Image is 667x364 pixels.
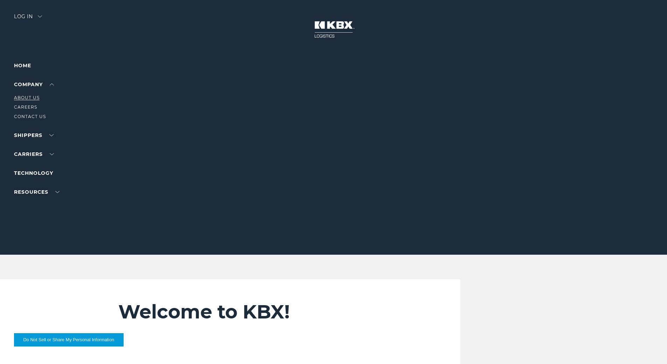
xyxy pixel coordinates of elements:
[14,114,46,119] a: Contact Us
[14,151,54,157] a: Carriers
[14,14,42,24] div: Log in
[14,132,54,138] a: SHIPPERS
[14,189,60,195] a: RESOURCES
[14,95,40,100] a: About Us
[14,333,124,346] button: Do Not Sell or Share My Personal Information
[14,81,54,88] a: Company
[38,15,42,18] img: arrow
[14,62,31,69] a: Home
[118,300,418,323] h2: Welcome to KBX!
[14,170,53,176] a: Technology
[14,104,37,110] a: Careers
[307,14,360,45] img: kbx logo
